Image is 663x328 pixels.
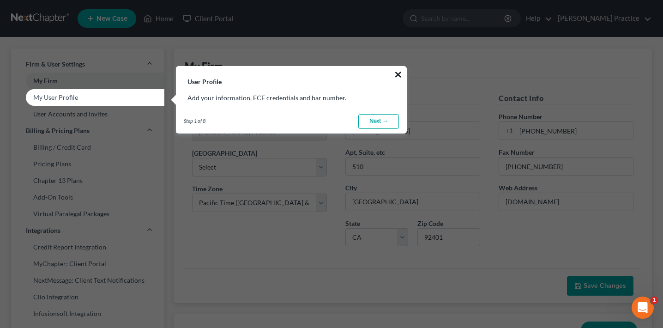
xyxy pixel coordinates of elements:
iframe: Intercom live chat [632,297,654,319]
a: My User Profile [11,89,164,106]
span: Step 1 of 8 [184,117,205,125]
span: 1 [651,297,658,304]
p: Add your information, ECF credentials and bar number. [187,93,395,103]
a: Next → [358,114,399,129]
button: × [394,67,403,82]
h3: User Profile [176,67,406,86]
